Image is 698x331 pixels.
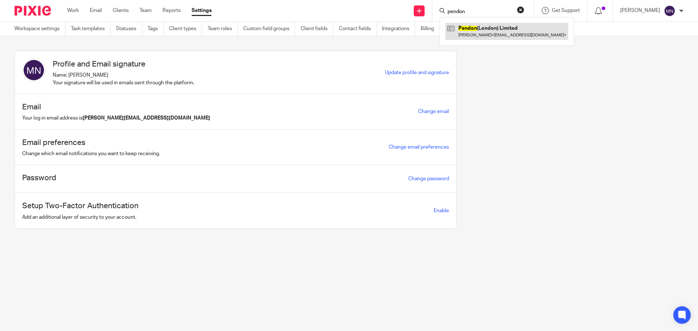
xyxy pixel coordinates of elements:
[22,172,56,183] h1: Password
[22,58,45,82] img: svg%3E
[90,7,102,14] a: Email
[116,22,142,36] a: Statuses
[140,7,152,14] a: Team
[447,9,512,15] input: Search
[517,6,524,13] button: Clear
[53,72,194,86] p: Name: [PERSON_NAME] Your signature will be used in emails sent through the platform.
[382,22,415,36] a: Integrations
[301,22,333,36] a: Client fields
[163,7,181,14] a: Reports
[22,214,139,221] p: Add an additional layer of security to your account.
[385,70,449,75] a: Update profile and signature
[67,7,79,14] a: Work
[169,22,202,36] a: Client types
[22,200,139,211] h1: Setup Two-Factor Authentication
[389,145,449,150] a: Change email preferences
[83,116,210,121] b: [PERSON_NAME][EMAIL_ADDRESS][DOMAIN_NAME]
[15,22,65,36] a: Workspace settings
[552,8,580,13] span: Get Support
[15,6,51,16] img: Pixie
[408,176,449,181] a: Change password
[664,5,675,17] img: svg%3E
[22,101,210,113] h1: Email
[71,22,111,36] a: Task templates
[22,150,160,157] p: Change which email notifications you want to keep receiving.
[620,7,660,14] p: [PERSON_NAME]
[53,58,194,70] h1: Profile and Email signature
[22,137,160,148] h1: Email preferences
[339,22,377,36] a: Contact fields
[192,7,212,14] a: Settings
[148,22,164,36] a: Tags
[113,7,129,14] a: Clients
[421,22,440,36] a: Billing
[434,208,449,213] span: Enable
[243,22,295,36] a: Custom field groups
[418,109,449,114] a: Change email
[22,114,210,122] p: Your log in email address is
[208,22,238,36] a: Team roles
